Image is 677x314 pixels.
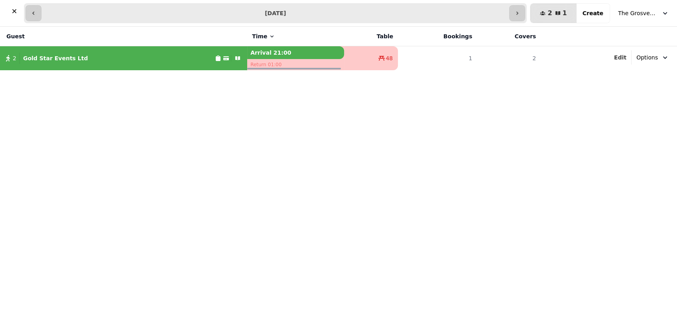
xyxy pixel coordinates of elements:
[576,4,610,23] button: Create
[398,27,477,46] th: Bookings
[636,53,658,61] span: Options
[386,54,393,62] span: 48
[618,9,658,17] span: The Grosvenor
[13,54,16,62] span: 2
[614,55,626,60] span: Edit
[477,46,541,71] td: 2
[247,59,344,70] p: Return 01:00
[613,6,674,20] button: The Grosvenor
[530,4,576,23] button: 21
[583,10,603,16] span: Create
[563,10,567,16] span: 1
[344,27,398,46] th: Table
[614,53,626,61] button: Edit
[398,46,477,71] td: 1
[477,27,541,46] th: Covers
[23,54,88,62] p: Gold Star Events Ltd
[547,10,552,16] span: 2
[252,32,267,40] span: Time
[252,32,275,40] button: Time
[247,46,344,59] p: Arrival 21:00
[632,50,674,65] button: Options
